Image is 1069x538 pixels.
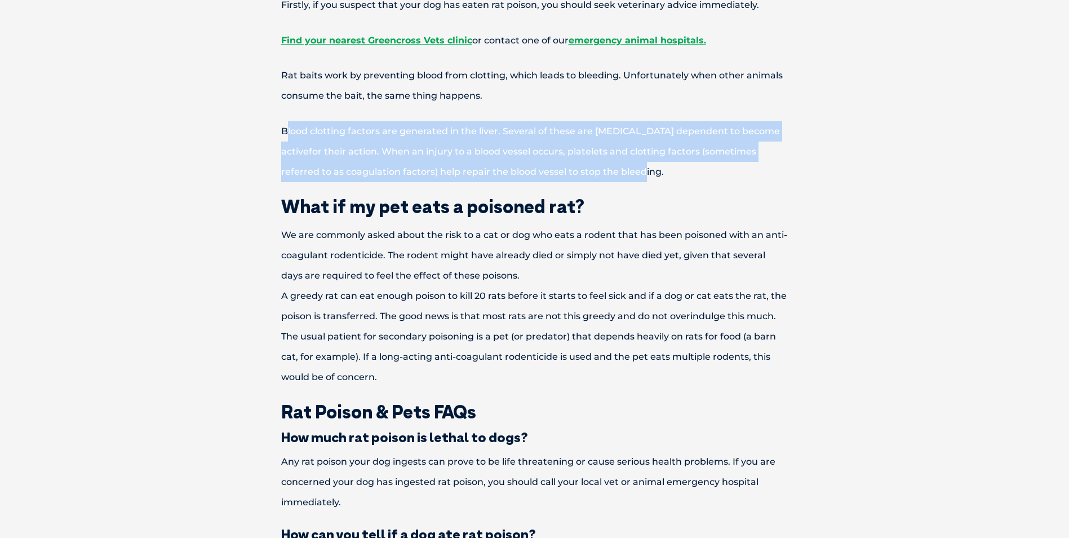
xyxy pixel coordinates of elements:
p: or contact one of our [242,30,828,51]
h2: What if my pet eats a poisoned rat? [242,197,828,215]
p: Blood clotting factors are generated in the liver. Several of these are [MEDICAL_DATA] dependent ... [242,121,828,182]
p: Any rat poison your dog ingests can prove to be life threatening or cause serious health problems... [242,452,828,513]
p: Rat baits work by preventing blood from clotting, which leads to bleeding. Unfortunately when oth... [242,65,828,106]
h3: How much rat poison is lethal to dogs? [242,430,828,444]
a: emergency animal hospitals. [569,35,706,46]
p: We are commonly asked about the risk to a cat or dog who eats a rodent that has been poisoned wit... [242,225,828,387]
h2: Rat Poison & Pets FAQs [242,403,828,421]
a: Find your nearest Greencross Vets clinic [281,35,472,46]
